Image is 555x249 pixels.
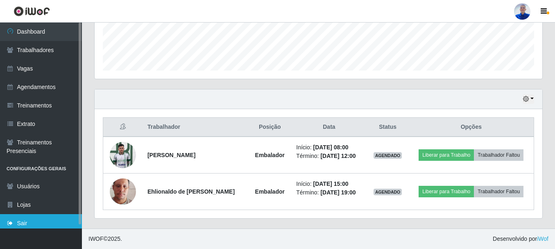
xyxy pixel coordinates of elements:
span: AGENDADO [374,152,402,159]
button: Trabalhador Faltou [474,186,523,197]
img: CoreUI Logo [14,6,50,16]
strong: Embalador [255,152,285,158]
span: AGENDADO [374,189,402,195]
button: Liberar para Trabalho [419,149,474,161]
button: Trabalhador Faltou [474,149,523,161]
strong: Ehlionaldo de [PERSON_NAME] [147,188,235,195]
span: IWOF [88,235,104,242]
th: Opções [409,118,534,137]
button: Liberar para Trabalho [419,186,474,197]
img: 1698057093105.jpeg [110,137,136,172]
a: iWof [537,235,548,242]
li: Término: [296,152,362,160]
th: Posição [248,118,291,137]
time: [DATE] 15:00 [313,180,349,187]
li: Início: [296,180,362,188]
span: Desenvolvido por [493,235,548,243]
time: [DATE] 19:00 [320,189,356,196]
span: © 2025 . [88,235,122,243]
time: [DATE] 12:00 [320,153,356,159]
li: Término: [296,188,362,197]
th: Data [291,118,367,137]
th: Trabalhador [143,118,248,137]
li: Início: [296,143,362,152]
strong: Embalador [255,188,285,195]
img: 1675087680149.jpeg [110,168,136,215]
th: Status [367,118,409,137]
time: [DATE] 08:00 [313,144,349,151]
strong: [PERSON_NAME] [147,152,195,158]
